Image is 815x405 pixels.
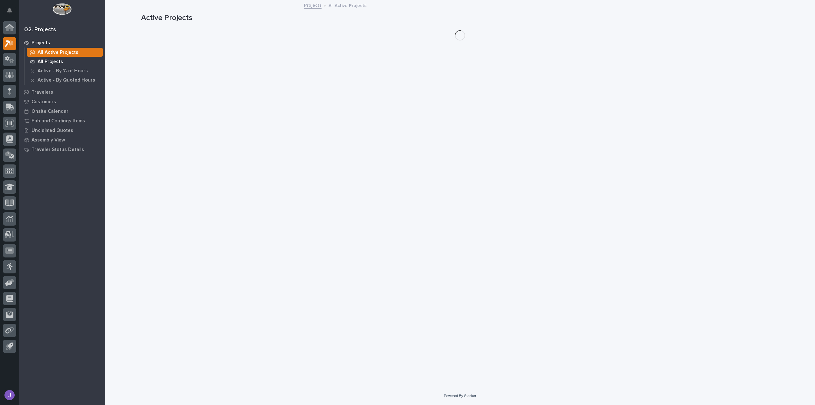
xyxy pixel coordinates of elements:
a: Assembly View [19,135,105,145]
a: Active - By Quoted Hours [25,76,105,84]
button: Notifications [3,4,16,17]
p: All Active Projects [329,2,366,9]
p: Onsite Calendar [32,109,68,114]
a: Active - By % of Hours [25,66,105,75]
h1: Active Projects [141,13,779,23]
a: All Projects [25,57,105,66]
p: All Active Projects [38,50,78,55]
p: Fab and Coatings Items [32,118,85,124]
img: Workspace Logo [53,3,71,15]
p: Assembly View [32,137,65,143]
p: Customers [32,99,56,105]
p: Travelers [32,90,53,95]
a: All Active Projects [25,48,105,57]
button: users-avatar [3,388,16,402]
p: All Projects [38,59,63,65]
p: Active - By % of Hours [38,68,88,74]
a: Unclaimed Quotes [19,126,105,135]
a: Traveler Status Details [19,145,105,154]
div: Notifications [8,8,16,18]
a: Projects [19,38,105,47]
a: Onsite Calendar [19,106,105,116]
div: 02. Projects [24,26,56,33]
a: Fab and Coatings Items [19,116,105,126]
a: Powered By Stacker [444,394,476,398]
a: Projects [304,1,322,9]
p: Traveler Status Details [32,147,84,153]
p: Unclaimed Quotes [32,128,73,134]
a: Travelers [19,87,105,97]
p: Active - By Quoted Hours [38,77,95,83]
a: Customers [19,97,105,106]
p: Projects [32,40,50,46]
